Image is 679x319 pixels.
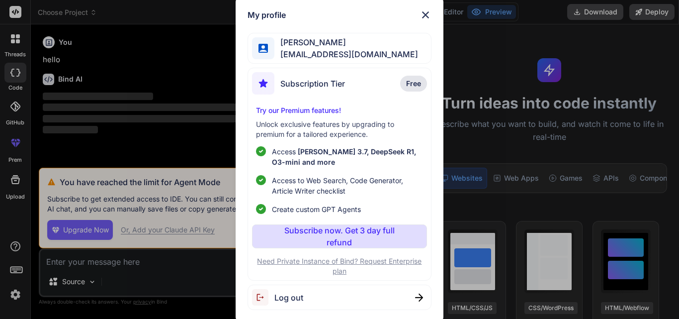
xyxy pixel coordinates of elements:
[415,294,423,302] img: close
[252,289,274,306] img: logout
[272,146,423,167] p: Access
[272,175,423,196] span: Access to Web Search, Code Generator, Article Writer checklist
[252,72,274,95] img: subscription
[274,48,418,60] span: [EMAIL_ADDRESS][DOMAIN_NAME]
[256,119,423,139] p: Unlock exclusive features by upgrading to premium for a tailored experience.
[256,146,266,156] img: checklist
[274,36,418,48] span: [PERSON_NAME]
[406,79,421,89] span: Free
[280,78,345,90] span: Subscription Tier
[272,204,361,214] span: Create custom GPT Agents
[256,106,423,115] p: Try our Premium features!
[256,175,266,185] img: checklist
[248,9,286,21] h1: My profile
[271,224,407,248] p: Subscribe now. Get 3 day full refund
[258,44,268,53] img: profile
[420,9,431,21] img: close
[252,256,426,276] p: Need Private Instance of Bind? Request Enterprise plan
[274,292,303,304] span: Log out
[256,204,266,214] img: checklist
[252,224,426,248] button: Subscribe now. Get 3 day full refund
[272,147,416,166] span: [PERSON_NAME] 3.7, DeepSeek R1, O3-mini and more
